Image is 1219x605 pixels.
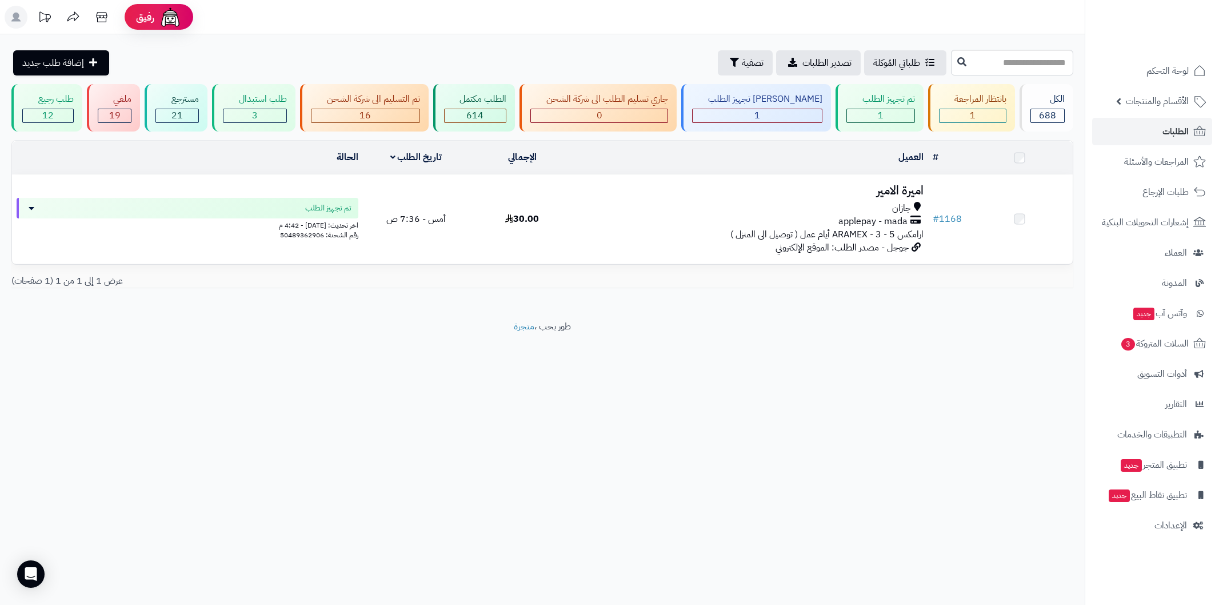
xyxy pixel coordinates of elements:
[718,50,773,75] button: تصفية
[98,93,132,106] div: ملغي
[42,109,54,122] span: 12
[1109,489,1130,502] span: جديد
[1162,275,1187,291] span: المدونة
[1120,336,1189,352] span: السلات المتروكة
[754,109,760,122] span: 1
[933,212,939,226] span: #
[1092,451,1212,479] a: تطبيق المتجرجديد
[776,241,909,254] span: جوجل - مصدر الطلب: الموقع الإلكتروني
[17,218,358,230] div: اخر تحديث: [DATE] - 4:42 م
[939,93,1007,106] div: بانتظار المراجعة
[156,109,198,122] div: 21
[1092,360,1212,388] a: أدوات التسويق
[530,93,668,106] div: جاري تسليم الطلب الى شركة الشحن
[386,212,446,226] span: أمس - 7:36 ص
[597,109,602,122] span: 0
[1120,457,1187,473] span: تطبيق المتجر
[1092,512,1212,539] a: الإعدادات
[223,109,286,122] div: 3
[1092,209,1212,236] a: إشعارات التحويلات البنكية
[1124,154,1189,170] span: المراجعات والأسئلة
[926,84,1018,132] a: بانتظار المراجعة 1
[1102,214,1189,230] span: إشعارات التحويلات البنكية
[1132,305,1187,321] span: وآتس آب
[1092,118,1212,145] a: الطلبات
[159,6,182,29] img: ai-face.png
[444,93,507,106] div: الطلب مكتمل
[1030,93,1065,106] div: الكل
[431,84,518,132] a: الطلب مكتمل 614
[22,93,74,106] div: طلب رجيع
[838,215,908,228] span: applepay - mada
[1092,330,1212,357] a: السلات المتروكة3
[1146,63,1189,79] span: لوحة التحكم
[1162,124,1189,140] span: الطلبات
[252,109,258,122] span: 3
[579,184,924,197] h3: اميرة الامير
[970,109,976,122] span: 1
[864,50,946,75] a: طلباتي المُوكلة
[311,93,420,106] div: تم التسليم الى شركة الشحن
[1092,300,1212,327] a: وآتس آبجديد
[280,230,358,240] span: رقم الشحنة: 50489362906
[514,320,534,333] a: متجرة
[445,109,506,122] div: 614
[878,109,884,122] span: 1
[23,109,73,122] div: 12
[898,150,924,164] a: العميل
[1039,109,1056,122] span: 688
[298,84,431,132] a: تم التسليم الى شركة الشحن 16
[466,109,483,122] span: 614
[30,6,59,31] a: تحديثات المنصة
[98,109,131,122] div: 19
[1092,391,1212,418] a: التقارير
[1092,481,1212,509] a: تطبيق نقاط البيعجديد
[22,56,84,70] span: إضافة طلب جديد
[730,228,924,241] span: ارامكس ARAMEX - 3 - 5 أيام عمل ( توصيل الى المنزل )
[1092,269,1212,297] a: المدونة
[1126,93,1189,109] span: الأقسام والمنتجات
[311,109,419,122] div: 16
[1165,245,1187,261] span: العملاء
[155,93,199,106] div: مسترجع
[1137,366,1187,382] span: أدوات التسويق
[359,109,371,122] span: 16
[1108,487,1187,503] span: تطبيق نقاط البيع
[517,84,679,132] a: جاري تسليم الطلب الى شركة الشحن 0
[1165,396,1187,412] span: التقارير
[1154,518,1187,534] span: الإعدادات
[846,93,915,106] div: تم تجهيز الطلب
[1117,427,1187,443] span: التطبيقات والخدمات
[508,150,537,164] a: الإجمالي
[390,150,442,164] a: تاريخ الطلب
[802,56,852,70] span: تصدير الطلبات
[1121,338,1135,351] span: 3
[85,84,143,132] a: ملغي 19
[13,50,109,75] a: إضافة طلب جديد
[1121,459,1142,472] span: جديد
[210,84,298,132] a: طلب استبدال 3
[1092,239,1212,266] a: العملاء
[1133,308,1154,320] span: جديد
[692,93,822,106] div: [PERSON_NAME] تجهيز الطلب
[109,109,121,122] span: 19
[171,109,183,122] span: 21
[940,109,1006,122] div: 1
[223,93,287,106] div: طلب استبدال
[847,109,914,122] div: 1
[933,212,962,226] a: #1168
[1092,57,1212,85] a: لوحة التحكم
[679,84,833,132] a: [PERSON_NAME] تجهيز الطلب 1
[305,202,351,214] span: تم تجهيز الطلب
[3,274,542,288] div: عرض 1 إلى 1 من 1 (1 صفحات)
[833,84,926,132] a: تم تجهيز الطلب 1
[1092,421,1212,448] a: التطبيقات والخدمات
[505,212,539,226] span: 30.00
[933,150,938,164] a: #
[9,84,85,132] a: طلب رجيع 12
[1142,184,1189,200] span: طلبات الإرجاع
[1092,148,1212,176] a: المراجعات والأسئلة
[742,56,764,70] span: تصفية
[337,150,358,164] a: الحالة
[1017,84,1076,132] a: الكل688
